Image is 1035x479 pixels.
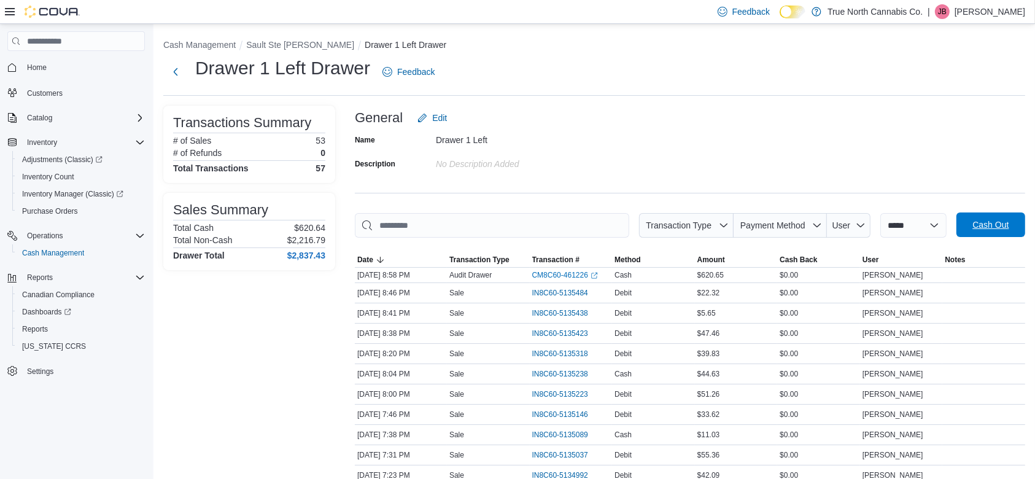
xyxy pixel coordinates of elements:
span: Canadian Compliance [17,287,145,302]
button: Transaction Type [447,252,530,267]
span: IN8C60-5135238 [532,369,588,379]
span: Transaction # [532,255,580,265]
span: $11.03 [697,430,720,440]
button: Next [163,60,188,84]
div: $0.00 [777,326,860,341]
span: Operations [22,228,145,243]
span: Adjustments (Classic) [22,155,103,165]
span: Canadian Compliance [22,290,95,300]
div: $0.00 [777,367,860,381]
span: IN8C60-5135438 [532,308,588,318]
span: $44.63 [697,369,720,379]
span: IN8C60-5135089 [532,430,588,440]
span: Purchase Orders [17,204,145,219]
button: Notes [942,252,1025,267]
span: $51.26 [697,389,720,399]
button: Settings [2,362,150,380]
a: Inventory Manager (Classic) [12,185,150,203]
button: Reports [12,321,150,338]
button: Operations [2,227,150,244]
span: Amount [697,255,725,265]
span: [PERSON_NAME] [862,410,923,419]
span: Cash [614,430,632,440]
p: True North Cannabis Co. [828,4,923,19]
button: Cash Back [777,252,860,267]
button: Customers [2,84,150,101]
div: [DATE] 8:38 PM [355,326,447,341]
span: Notes [945,255,965,265]
label: Description [355,159,395,169]
div: $0.00 [777,268,860,282]
span: [PERSON_NAME] [862,349,923,359]
button: Home [2,58,150,76]
button: Cash Management [163,40,236,50]
span: Debit [614,349,632,359]
button: Canadian Compliance [12,286,150,303]
button: User [860,252,943,267]
span: Inventory Manager (Classic) [17,187,145,201]
a: Settings [22,364,58,379]
button: IN8C60-5135089 [532,427,600,442]
span: Transaction Type [449,255,510,265]
button: Cash Out [956,212,1025,237]
button: IN8C60-5135484 [532,286,600,300]
span: Inventory Count [22,172,74,182]
button: IN8C60-5135146 [532,407,600,422]
button: Sault Ste [PERSON_NAME] [246,40,354,50]
button: IN8C60-5135037 [532,448,600,462]
input: Dark Mode [780,6,805,18]
span: Cash Out [972,219,1009,231]
span: Reports [17,322,145,337]
span: Dashboards [17,305,145,319]
span: Transaction Type [646,220,711,230]
div: Drawer 1 Left [436,130,600,145]
span: Home [22,60,145,75]
a: Adjustments (Classic) [17,152,107,167]
button: Date [355,252,447,267]
button: Transaction Type [639,213,734,238]
button: Amount [695,252,778,267]
span: Edit [432,112,447,124]
button: IN8C60-5135423 [532,326,600,341]
div: [DATE] 7:31 PM [355,448,447,462]
span: $33.62 [697,410,720,419]
nav: Complex example [7,53,145,412]
span: Dark Mode [780,18,780,19]
span: Washington CCRS [17,339,145,354]
a: Dashboards [17,305,76,319]
span: [PERSON_NAME] [862,270,923,280]
span: Inventory Count [17,169,145,184]
span: $5.65 [697,308,716,318]
div: [DATE] 8:20 PM [355,346,447,361]
span: [PERSON_NAME] [862,308,923,318]
p: Sale [449,430,464,440]
p: Sale [449,329,464,338]
p: | [928,4,930,19]
span: Debit [614,450,632,460]
span: $39.83 [697,349,720,359]
button: Reports [22,270,58,285]
span: Feedback [397,66,435,78]
div: [DATE] 8:41 PM [355,306,447,321]
div: [DATE] 7:38 PM [355,427,447,442]
span: $55.36 [697,450,720,460]
button: Edit [413,106,452,130]
button: IN8C60-5135438 [532,306,600,321]
a: Inventory Manager (Classic) [17,187,128,201]
a: Purchase Orders [17,204,83,219]
button: Inventory Count [12,168,150,185]
button: Inventory [2,134,150,151]
button: Cash Management [12,244,150,262]
span: $22.32 [697,288,720,298]
span: Debit [614,410,632,419]
span: Inventory [22,135,145,150]
span: Home [27,63,47,72]
h3: Transactions Summary [173,115,311,130]
a: Customers [22,86,68,101]
div: $0.00 [777,407,860,422]
button: Catalog [2,109,150,127]
div: $0.00 [777,346,860,361]
h3: Sales Summary [173,203,268,217]
div: $0.00 [777,427,860,442]
span: Cash [614,270,632,280]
